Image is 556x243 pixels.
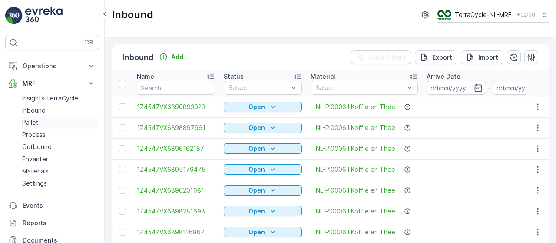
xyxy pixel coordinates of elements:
[493,81,552,95] input: dd/mm/yyyy
[19,177,99,190] a: Settings
[315,83,404,92] p: Select
[84,39,93,46] p: ⌘B
[351,50,411,64] button: Clear Filters
[311,72,335,81] p: Material
[224,102,302,112] button: Open
[19,104,99,117] a: Inbound
[22,118,39,127] p: Pallet
[19,165,99,177] a: Materials
[248,123,265,132] p: Open
[119,103,126,110] div: Toggle Row Selected
[224,164,302,175] button: Open
[316,186,395,195] a: NL-PI0006 I Koffie en Thee
[224,143,302,154] button: Open
[224,72,244,81] p: Status
[119,187,126,194] div: Toggle Row Selected
[248,186,265,195] p: Open
[23,201,96,210] p: Events
[248,144,265,153] p: Open
[22,94,78,103] p: Insights TerraCycle
[119,145,126,152] div: Toggle Row Selected
[19,92,99,104] a: Insights TerraCycle
[137,186,215,195] a: 1Z4547VX6896201081
[488,83,491,93] p: -
[461,50,503,64] button: Import
[437,7,549,23] button: TerraCycle-NL-MRF(+02:00)
[427,72,460,81] p: Arrive Date
[171,53,183,61] p: Add
[22,130,46,139] p: Process
[137,123,215,132] a: 1Z4547VX6898897961
[316,123,395,132] a: NL-PI0006 I Koffie en Thee
[432,53,452,62] p: Export
[137,103,215,111] a: 1Z4547VX6890893023
[19,153,99,165] a: Envanter
[224,206,302,216] button: Open
[22,106,46,115] p: Inbound
[119,124,126,131] div: Toggle Row Selected
[224,123,302,133] button: Open
[316,207,395,216] a: NL-PI0006 I Koffie en Thee
[137,228,215,236] a: 1Z4547VX6898116867
[248,228,265,236] p: Open
[248,103,265,111] p: Open
[368,53,406,62] p: Clear Filters
[19,141,99,153] a: Outbound
[19,129,99,141] a: Process
[22,143,52,151] p: Outbound
[5,197,99,214] a: Events
[137,81,215,95] input: Search
[137,72,154,81] p: Name
[5,214,99,232] a: Reports
[248,165,265,174] p: Open
[224,185,302,196] button: Open
[19,117,99,129] a: Pallet
[455,10,512,19] p: TerraCycle-NL-MRF
[23,79,82,88] p: MRF
[478,53,498,62] p: Import
[137,165,215,174] a: 1Z4547VX6895179475
[22,155,48,163] p: Envanter
[515,11,537,18] p: ( +02:00 )
[137,144,215,153] a: 1Z4547VX6896162187
[25,7,63,24] img: logo_light-DOdMpM7g.png
[156,52,187,62] button: Add
[137,207,215,216] a: 1Z4547VX6898281698
[119,208,126,215] div: Toggle Row Selected
[427,81,486,95] input: dd/mm/yyyy
[224,227,302,237] button: Open
[316,103,395,111] a: NL-PI0006 I Koffie en Thee
[112,8,153,22] p: Inbound
[248,207,265,216] p: Open
[23,219,96,227] p: Reports
[228,83,288,92] p: Select
[415,50,457,64] button: Export
[22,179,47,188] p: Settings
[23,62,82,70] p: Operations
[316,165,395,174] a: NL-PI0006 I Koffie en Thee
[5,75,99,92] button: MRF
[316,228,395,236] a: NL-PI0006 I Koffie en Thee
[5,7,23,24] img: logo
[119,166,126,173] div: Toggle Row Selected
[119,229,126,236] div: Toggle Row Selected
[122,51,154,63] p: Inbound
[437,10,451,20] img: TC_v739CUj.png
[5,57,99,75] button: Operations
[22,167,49,176] p: Materials
[316,144,395,153] a: NL-PI0006 I Koffie en Thee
